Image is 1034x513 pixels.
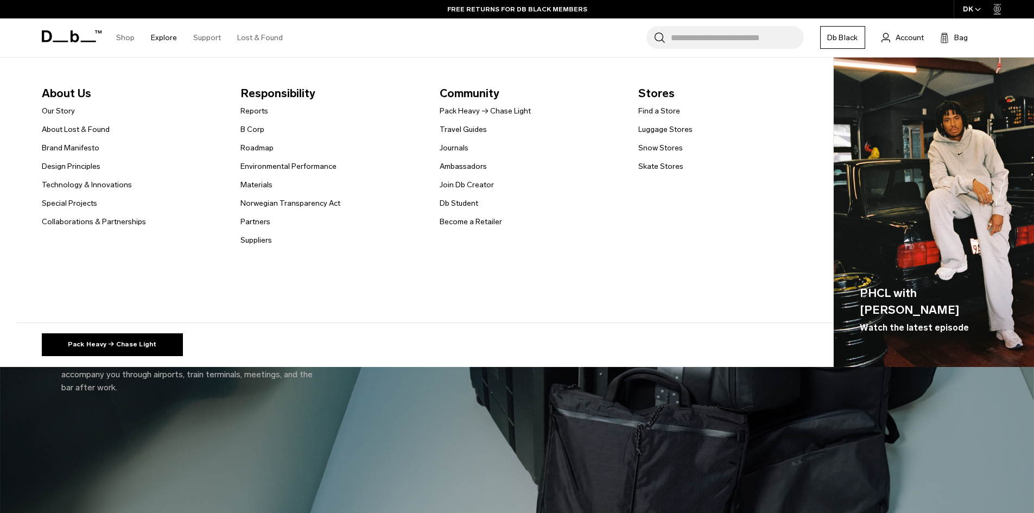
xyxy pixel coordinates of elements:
a: Lost & Found [237,18,283,57]
a: Explore [151,18,177,57]
a: Ambassadors [440,161,487,172]
span: Stores [638,85,820,102]
a: Luggage Stores [638,124,693,135]
a: Shop [116,18,135,57]
a: Account [881,31,924,44]
a: B Corp [240,124,264,135]
button: Bag [940,31,968,44]
a: Our Story [42,105,75,117]
a: Collaborations & Partnerships [42,216,146,227]
a: Become a Retailer [440,216,502,227]
span: Bag [954,32,968,43]
a: Travel Guides [440,124,487,135]
a: Db Black [820,26,865,49]
a: Special Projects [42,198,97,209]
span: Account [896,32,924,43]
a: Brand Manifesto [42,142,99,154]
a: Snow Stores [638,142,683,154]
a: About Lost & Found [42,124,110,135]
nav: Main Navigation [108,18,291,57]
span: PHCL with [PERSON_NAME] [860,284,1008,319]
a: Partners [240,216,270,227]
a: FREE RETURNS FOR DB BLACK MEMBERS [447,4,587,14]
span: Community [440,85,621,102]
a: Materials [240,179,272,191]
span: Responsibility [240,85,422,102]
a: Design Principles [42,161,100,172]
a: Pack Heavy → Chase Light [42,333,183,356]
a: Join Db Creator [440,179,494,191]
a: Environmental Performance [240,161,337,172]
span: Watch the latest episode [860,321,969,334]
a: Reports [240,105,268,117]
a: Pack Heavy → Chase Light [440,105,531,117]
a: Technology & Innovations [42,179,132,191]
a: Roadmap [240,142,274,154]
a: Skate Stores [638,161,683,172]
a: Db Student [440,198,478,209]
a: Suppliers [240,235,272,246]
a: Journals [440,142,468,154]
span: About Us [42,85,224,102]
a: Support [193,18,221,57]
a: Norwegian Transparency Act [240,198,340,209]
a: Find a Store [638,105,680,117]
